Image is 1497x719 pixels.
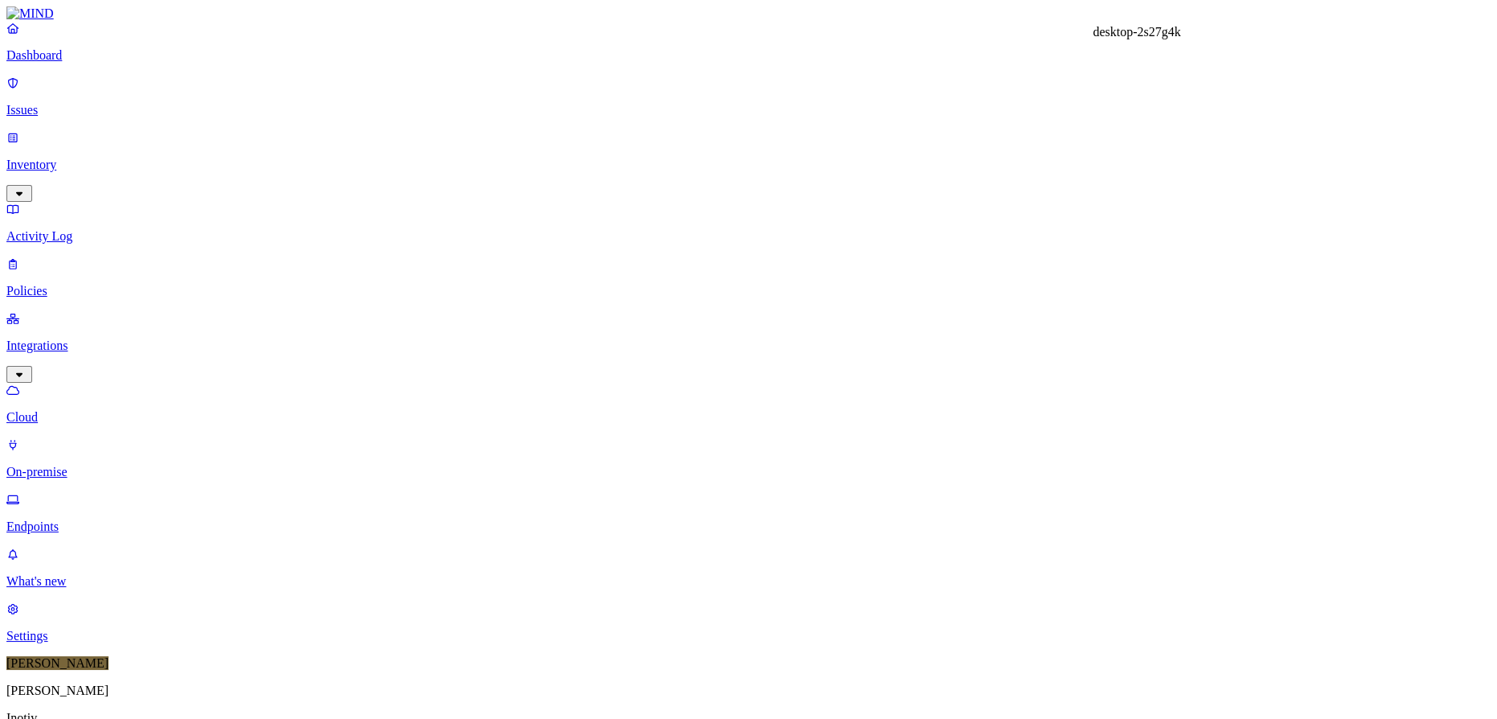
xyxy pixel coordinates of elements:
[6,284,1491,298] p: Policies
[6,629,1491,643] p: Settings
[6,574,1491,589] p: What's new
[6,465,1491,479] p: On-premise
[6,520,1491,534] p: Endpoints
[6,339,1491,353] p: Integrations
[6,410,1491,425] p: Cloud
[6,158,1491,172] p: Inventory
[6,48,1491,63] p: Dashboard
[6,656,109,670] span: [PERSON_NAME]
[6,6,54,21] img: MIND
[1093,25,1180,39] div: desktop-2s27g4k
[6,684,1491,698] p: [PERSON_NAME]
[6,229,1491,244] p: Activity Log
[6,103,1491,117] p: Issues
